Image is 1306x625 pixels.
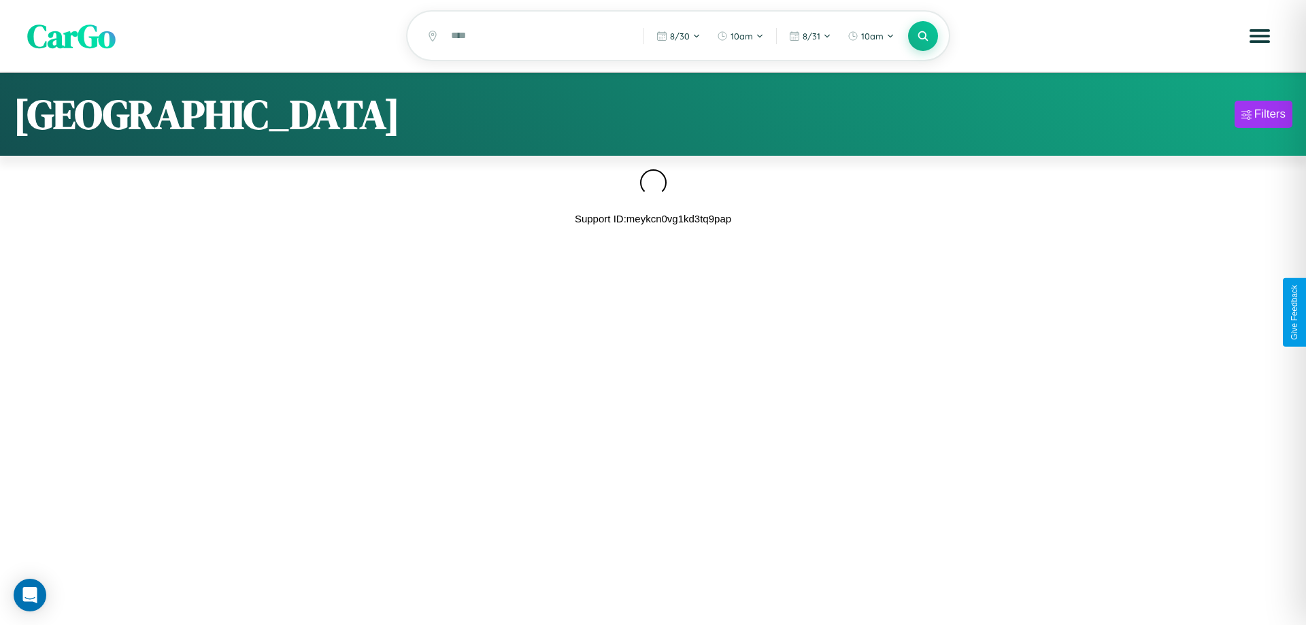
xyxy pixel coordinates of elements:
[670,31,690,41] span: 8 / 30
[1290,285,1299,340] div: Give Feedback
[782,25,838,47] button: 8/31
[14,86,400,142] h1: [GEOGRAPHIC_DATA]
[861,31,884,41] span: 10am
[27,14,116,58] span: CarGo
[841,25,901,47] button: 10am
[731,31,753,41] span: 10am
[575,209,731,228] p: Support ID: meykcn0vg1kd3tq9pap
[710,25,771,47] button: 10am
[1254,107,1286,121] div: Filters
[1235,101,1292,128] button: Filters
[1241,17,1279,55] button: Open menu
[14,579,46,611] div: Open Intercom Messenger
[650,25,707,47] button: 8/30
[803,31,820,41] span: 8 / 31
